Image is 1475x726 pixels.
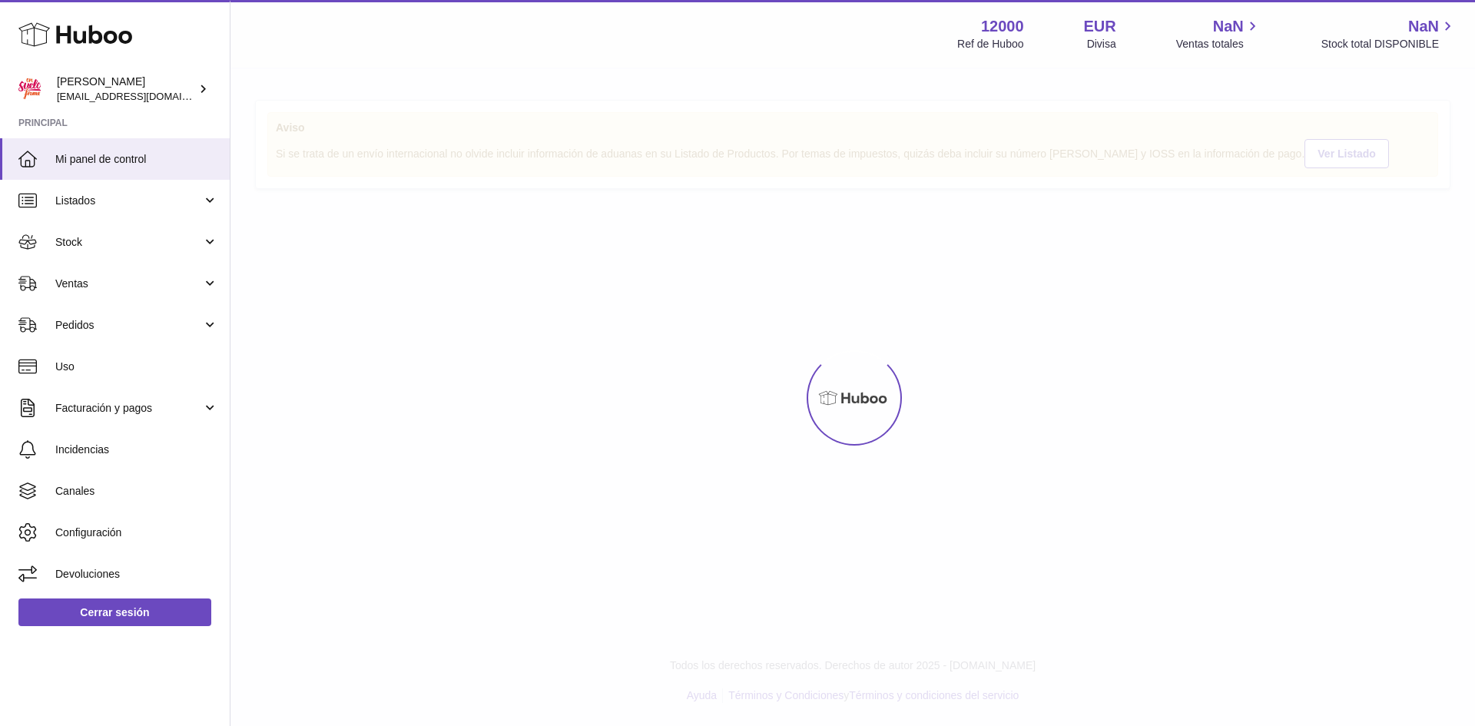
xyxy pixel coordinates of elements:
[55,525,218,540] span: Configuración
[55,484,218,499] span: Canales
[55,318,202,333] span: Pedidos
[55,360,218,374] span: Uso
[957,37,1023,51] div: Ref de Huboo
[1408,16,1439,37] span: NaN
[55,567,218,582] span: Devoluciones
[57,75,195,104] div: [PERSON_NAME]
[1213,16,1244,37] span: NaN
[55,443,218,457] span: Incidencias
[1176,16,1261,51] a: NaN Ventas totales
[1321,16,1457,51] a: NaN Stock total DISPONIBLE
[1176,37,1261,51] span: Ventas totales
[55,277,202,291] span: Ventas
[55,194,202,208] span: Listados
[1087,37,1116,51] div: Divisa
[55,235,202,250] span: Stock
[1084,16,1116,37] strong: EUR
[18,78,41,101] img: mar@ensuelofirme.com
[55,401,202,416] span: Facturación y pagos
[981,16,1024,37] strong: 12000
[57,90,226,102] span: [EMAIL_ADDRESS][DOMAIN_NAME]
[18,598,211,626] a: Cerrar sesión
[55,152,218,167] span: Mi panel de control
[1321,37,1457,51] span: Stock total DISPONIBLE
